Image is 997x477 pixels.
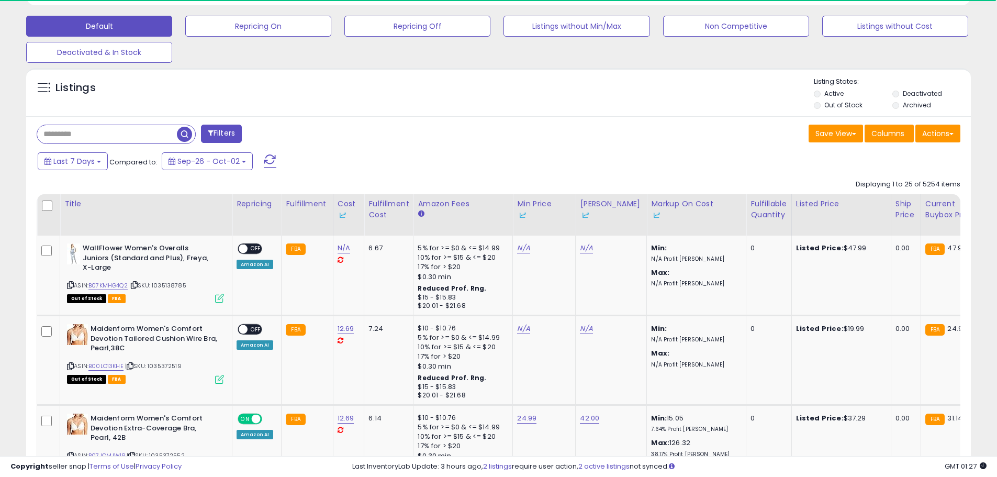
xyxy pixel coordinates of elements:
div: ASIN: [67,324,224,382]
div: $47.99 [796,243,883,253]
b: Max: [651,268,669,278]
div: Markup on Cost [651,198,742,220]
b: Max: [651,438,669,448]
span: 24.99 [947,324,967,334]
label: Archived [903,101,931,109]
div: Amazon AI [237,430,273,439]
span: All listings that are currently out of stock and unavailable for purchase on Amazon [67,294,106,303]
div: Fulfillment Cost [368,198,409,220]
b: Listed Price: [796,243,844,253]
b: Min: [651,324,667,334]
b: Reduced Prof. Rng. [418,284,486,293]
div: Some or all of the values in this column are provided from Inventory Lab. [338,209,360,220]
a: Terms of Use [89,461,134,471]
b: Maidenform Women's Comfort Devotion Extra-Coverage Bra, Pearl, 42B [91,414,218,446]
div: Some or all of the values in this column are provided from Inventory Lab. [517,209,571,220]
div: $20.01 - $21.68 [418,302,505,310]
div: $19.99 [796,324,883,334]
div: Ship Price [895,198,916,220]
div: 5% for >= $0 & <= $14.99 [418,243,505,253]
b: Max: [651,348,669,358]
th: The percentage added to the cost of goods (COGS) that forms the calculator for Min & Max prices. [647,194,746,236]
img: 41J3C-7IafL._SL40_.jpg [67,414,88,435]
img: InventoryLab Logo [580,210,590,220]
p: N/A Profit [PERSON_NAME] [651,336,738,343]
div: $37.29 [796,414,883,423]
div: Amazon AI [237,340,273,350]
img: InventoryLab Logo [338,210,348,220]
div: Last InventoryLab Update: 3 hours ago, require user action, not synced. [352,462,987,472]
small: FBA [286,414,305,425]
label: Deactivated [903,89,942,98]
a: B07KMHG4Q2 [88,281,128,290]
div: 0.00 [895,414,913,423]
div: 10% for >= $15 & <= $20 [418,432,505,441]
button: Deactivated & In Stock [26,42,172,63]
a: 2 active listings [578,461,630,471]
div: Some or all of the values in this column are provided from Inventory Lab. [651,209,742,220]
b: Maidenform Women's Comfort Devotion Tailored Cushion Wire Bra, Pearl,38C [91,324,218,356]
button: Default [26,16,172,37]
label: Out of Stock [824,101,862,109]
div: $15 - $15.83 [418,293,505,302]
a: N/A [580,243,592,253]
div: 0.00 [895,243,913,253]
span: FBA [108,294,126,303]
b: Min: [651,243,667,253]
div: Fulfillable Quantity [750,198,787,220]
span: Last 7 Days [53,156,95,167]
div: $10 - $10.76 [418,324,505,333]
div: Current Buybox Price [925,198,979,220]
button: Sep-26 - Oct-02 [162,152,253,170]
b: Min: [651,413,667,423]
div: seller snap | | [10,462,182,472]
div: 0.00 [895,324,913,334]
div: Some or all of the values in this column are provided from Inventory Lab. [580,209,642,220]
a: 12.69 [338,324,354,334]
button: Listings without Min/Max [503,16,649,37]
label: Active [824,89,844,98]
button: Listings without Cost [822,16,968,37]
div: 0 [750,324,783,334]
a: 2 listings [483,461,512,471]
p: N/A Profit [PERSON_NAME] [651,361,738,369]
a: 12.69 [338,413,354,424]
div: Cost [338,198,360,220]
button: Non Competitive [663,16,809,37]
span: OFF [248,325,264,334]
p: N/A Profit [PERSON_NAME] [651,280,738,287]
b: WallFlower Women's Overalls Juniors (Standard and Plus), Freya, X-Large [83,243,210,275]
div: Listed Price [796,198,887,209]
div: Amazon AI [237,260,273,269]
div: 10% for >= $15 & <= $20 [418,253,505,262]
a: 42.00 [580,413,599,424]
div: Fulfillment [286,198,328,209]
p: N/A Profit [PERSON_NAME] [651,256,738,263]
b: Reduced Prof. Rng. [418,373,486,382]
img: InventoryLab Logo [651,210,662,220]
button: Save View [809,125,863,142]
a: B00LO13KHE [88,362,124,371]
div: $15 - $15.83 [418,383,505,392]
div: 5% for >= $0 & <= $14.99 [418,423,505,432]
a: N/A [517,243,530,253]
span: OFF [261,415,277,424]
div: 15.05 [651,414,738,433]
span: 47.99 [947,243,966,253]
div: Repricing [237,198,277,209]
a: N/A [580,324,592,334]
button: Repricing On [185,16,331,37]
span: 31.14 [947,413,962,423]
div: $20.01 - $21.68 [418,391,505,400]
span: Columns [871,128,904,139]
div: 10% for >= $15 & <= $20 [418,342,505,352]
h5: Listings [55,81,96,95]
div: 0 [750,243,783,253]
strong: Copyright [10,461,49,471]
span: Compared to: [109,157,158,167]
div: Amazon Fees [418,198,508,209]
small: FBA [286,324,305,336]
a: N/A [338,243,350,253]
p: Listing States: [814,77,971,87]
span: All listings that are currently out of stock and unavailable for purchase on Amazon [67,375,106,384]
